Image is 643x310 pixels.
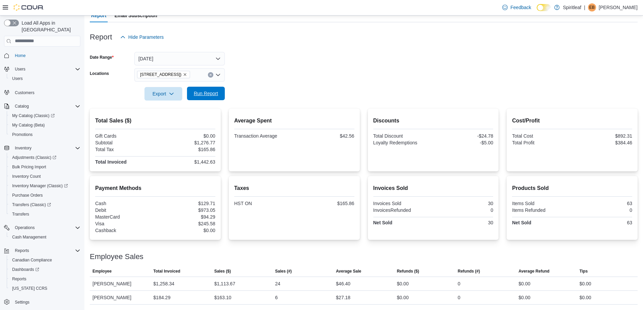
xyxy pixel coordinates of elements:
[9,275,29,283] a: Reports
[12,183,68,189] span: Inventory Manager (Classic)
[1,87,83,97] button: Customers
[134,52,225,65] button: [DATE]
[373,184,493,192] h2: Invoices Sold
[7,153,83,162] a: Adjustments (Classic)
[373,117,493,125] h2: Discounts
[95,147,154,152] div: Total Tax
[12,52,28,60] a: Home
[95,159,127,165] strong: Total Invoiced
[12,88,80,96] span: Customers
[95,214,154,220] div: MasterCard
[7,274,83,284] button: Reports
[512,201,571,206] div: Items Sold
[7,232,83,242] button: Cash Management
[183,73,187,77] button: Remove 578 - Spiritleaf Bridge St (Campbellford) from selection in this group
[7,265,83,274] a: Dashboards
[7,74,83,83] button: Users
[434,220,493,225] div: 30
[12,89,37,97] a: Customers
[95,228,154,233] div: Cashback
[95,117,215,125] h2: Total Sales ($)
[512,207,571,213] div: Items Refunded
[7,130,83,139] button: Promotions
[12,257,52,263] span: Canadian Compliance
[90,291,151,304] div: [PERSON_NAME]
[580,269,588,274] span: Tips
[573,133,632,139] div: $892.31
[518,293,530,302] div: $0.00
[434,207,493,213] div: 0
[12,212,29,217] span: Transfers
[12,51,80,60] span: Home
[157,201,215,206] div: $129.71
[512,133,571,139] div: Total Cost
[12,193,43,198] span: Purchase Orders
[1,102,83,111] button: Catalog
[12,174,41,179] span: Inventory Count
[9,131,80,139] span: Promotions
[149,87,178,101] span: Export
[9,233,49,241] a: Cash Management
[373,133,432,139] div: Total Discount
[153,280,174,288] div: $1,258.34
[9,163,80,171] span: Bulk Pricing Import
[214,293,232,302] div: $163.10
[157,228,215,233] div: $0.00
[7,284,83,293] button: [US_STATE] CCRS
[234,201,293,206] div: HST ON
[9,172,80,180] span: Inventory Count
[15,145,31,151] span: Inventory
[208,72,213,78] button: Clear input
[90,33,112,41] h3: Report
[19,20,80,33] span: Load All Apps in [GEOGRAPHIC_DATA]
[12,144,34,152] button: Inventory
[9,75,25,83] a: Users
[510,4,531,11] span: Feedback
[296,133,354,139] div: $42.56
[9,182,71,190] a: Inventory Manager (Classic)
[458,280,460,288] div: 0
[518,269,550,274] span: Average Refund
[187,87,225,100] button: Run Report
[1,143,83,153] button: Inventory
[373,140,432,145] div: Loyalty Redemptions
[584,3,585,11] p: |
[458,269,480,274] span: Refunds (#)
[128,34,164,40] span: Hide Parameters
[9,210,32,218] a: Transfers
[275,293,278,302] div: 6
[90,277,151,290] div: [PERSON_NAME]
[12,76,23,81] span: Users
[373,220,393,225] strong: Net Sold
[95,133,154,139] div: Gift Cards
[140,71,182,78] span: [STREET_ADDRESS])
[373,201,432,206] div: Invoices Sold
[15,66,25,72] span: Users
[7,111,83,120] a: My Catalog (Classic)
[12,224,37,232] button: Operations
[518,280,530,288] div: $0.00
[573,201,632,206] div: 63
[12,155,56,160] span: Adjustments (Classic)
[9,210,80,218] span: Transfers
[9,233,80,241] span: Cash Management
[12,164,46,170] span: Bulk Pricing Import
[90,71,109,76] label: Locations
[500,1,534,14] a: Feedback
[275,269,292,274] span: Sales (#)
[12,102,80,110] span: Catalog
[9,153,59,162] a: Adjustments (Classic)
[90,55,114,60] label: Date Range
[12,234,46,240] span: Cash Management
[588,3,596,11] div: Emily B
[589,3,595,11] span: EB
[9,284,80,292] span: Washington CCRS
[12,122,45,128] span: My Catalog (Beta)
[9,275,80,283] span: Reports
[95,207,154,213] div: Debit
[434,140,493,145] div: -$5.00
[573,140,632,145] div: $384.46
[234,117,354,125] h2: Average Spent
[12,247,32,255] button: Reports
[9,201,54,209] a: Transfers (Classic)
